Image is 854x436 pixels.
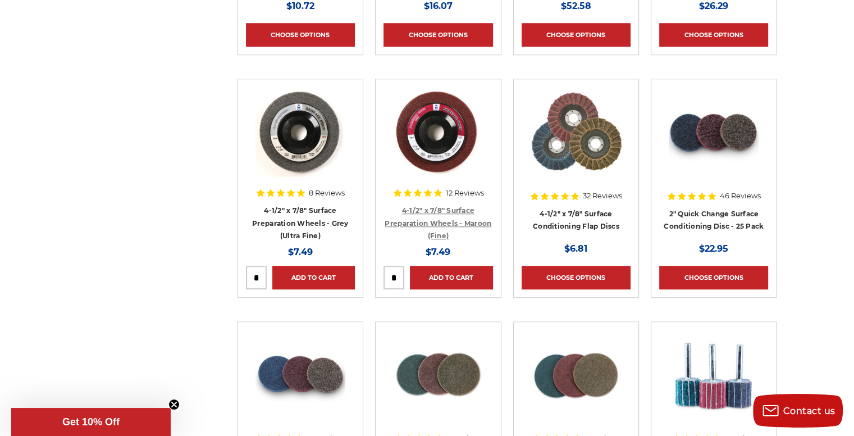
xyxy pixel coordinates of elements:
a: Maroon Surface Prep Disc [383,87,492,196]
img: Scotch brite flap discs [530,87,622,177]
a: Choose Options [659,23,768,47]
a: Choose Options [659,266,768,289]
a: 2" Quick Change Surface Conditioning Disc - 25 Pack [664,210,764,231]
a: Choose Options [246,23,355,47]
span: 12 Reviews [446,189,484,197]
span: Contact us [783,406,835,416]
img: 5 inch surface conditioning discs [393,330,483,420]
img: Gray Surface Prep Disc [255,87,345,177]
img: Black Hawk Abrasives 2 inch quick change disc for surface preparation on metals [669,87,759,177]
span: $16.07 [424,1,453,11]
a: Choose Options [522,23,631,47]
span: $6.81 [564,243,587,254]
span: $10.72 [286,1,314,11]
img: 3-inch surface conditioning quick change disc by Black Hawk Abrasives [255,330,345,420]
a: Add to Cart [410,266,492,289]
button: Close teaser [168,399,180,410]
a: Choose Options [383,23,492,47]
a: 4-1/2" x 7/8" Surface Conditioning Flap Discs [533,210,619,231]
span: 46 Reviews [720,192,761,199]
span: 32 Reviews [583,192,622,199]
div: Get 10% OffClose teaser [11,408,171,436]
span: $22.95 [699,243,728,254]
img: 7 inch surface conditioning discs [531,330,621,420]
a: 4-1/2" x 7/8" Surface Preparation Wheels - Grey (Ultra Fine) [252,206,348,240]
a: Add to Cart [272,266,355,289]
a: 4-1/2" x 7/8" Surface Preparation Wheels - Maroon (Fine) [385,206,491,240]
a: Black Hawk Abrasives 2 inch quick change disc for surface preparation on metals [659,87,768,196]
span: $7.49 [426,247,450,257]
a: Gray Surface Prep Disc [246,87,355,196]
button: Contact us [753,394,843,428]
img: 1” x 1” x 1/4” Interleaf Mounted Flap Wheel – 5 Pack [669,330,759,420]
span: $7.49 [288,247,313,257]
img: Maroon Surface Prep Disc [393,87,483,177]
span: Get 10% Off [62,416,120,428]
span: $26.29 [699,1,728,11]
span: 8 Reviews [309,189,345,197]
a: Scotch brite flap discs [522,87,631,196]
span: $52.58 [561,1,591,11]
a: Choose Options [522,266,631,289]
